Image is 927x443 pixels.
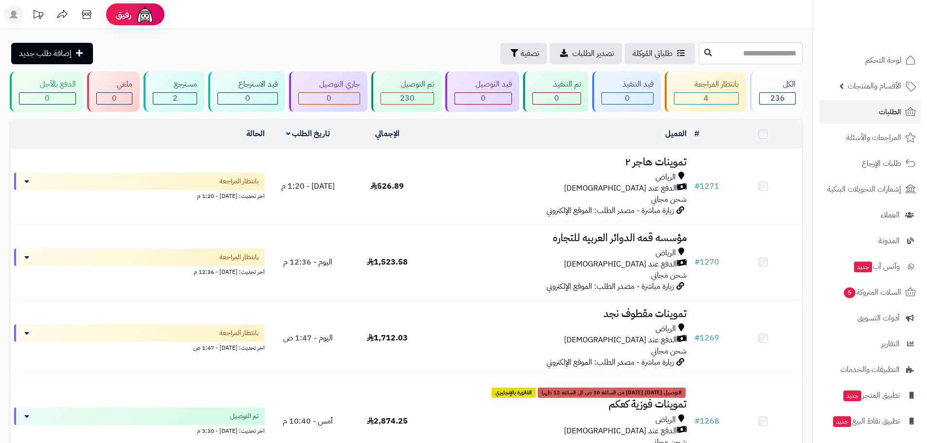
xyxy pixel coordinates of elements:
span: اليوم - 12:36 م [283,256,332,268]
span: تم التوصيل [230,411,259,421]
a: الطلبات [819,100,921,124]
span: السلات المتروكة [843,285,901,299]
span: تطبيق المتجر [842,389,900,402]
button: تصفية [500,43,547,64]
div: اخر تحديث: [DATE] - 1:47 ص [14,342,265,352]
div: اخر تحديث: [DATE] - 12:36 م [14,266,265,276]
span: التقارير [881,337,900,351]
div: 0 [299,93,360,104]
span: 2 [173,92,178,104]
span: 0 [554,92,559,104]
a: #1271 [694,180,719,192]
span: الرياض [655,323,676,335]
span: الدفع عند [DEMOGRAPHIC_DATA] [564,183,677,194]
div: 0 [97,93,132,104]
a: تحديثات المنصة [26,5,50,27]
div: 0 [19,93,75,104]
h3: تموينات هاجر ٢ [431,157,687,168]
a: الدفع بالآجل 0 [8,71,85,112]
span: طلبات الإرجاع [862,157,901,170]
a: #1270 [694,256,719,268]
div: 2 [153,93,197,104]
span: وآتس آب [853,260,900,273]
span: 0 [45,92,50,104]
span: العملاء [881,208,900,222]
span: تصفية [521,48,539,59]
span: 230 [400,92,415,104]
div: 230 [381,93,434,104]
a: الإجمالي [375,128,400,140]
a: وآتس آبجديد [819,255,921,278]
span: الرياض [655,414,676,425]
a: طلباتي المُوكلة [625,43,695,64]
a: بانتظار المراجعة 4 [663,71,748,112]
span: 2,874.25 [367,415,408,427]
span: الدفع عند [DEMOGRAPHIC_DATA] [564,425,677,437]
div: بانتظار المراجعة [674,79,739,90]
a: التطبيقات والخدمات [819,358,921,381]
span: بانتظار المراجعة [219,328,259,338]
a: تم التنفيذ 0 [521,71,590,112]
img: logo-2.png [861,26,918,46]
a: أدوات التسويق [819,306,921,330]
span: التطبيقات والخدمات [840,363,900,376]
span: المدونة [878,234,900,248]
h3: تموينات فوزية كعكم [431,399,687,410]
div: 4 [674,93,739,104]
span: الطلبات [879,105,901,119]
a: الكل236 [748,71,805,112]
div: قيد التوصيل [454,79,512,90]
a: الحالة [246,128,265,140]
span: تصدير الطلبات [572,48,614,59]
span: شحن مجاني [651,269,687,281]
a: تطبيق نقاط البيعجديد [819,409,921,433]
span: # [694,332,700,344]
span: 4 [704,92,709,104]
div: اخر تحديث: [DATE] - 1:20 م [14,190,265,200]
a: تصدير الطلبات [550,43,622,64]
img: ai-face.png [135,5,155,24]
a: لوحة التحكم [819,49,921,72]
a: العميل [665,128,687,140]
div: الكل [759,79,796,90]
span: زيارة مباشرة - مصدر الطلب: الموقع الإلكتروني [546,205,674,216]
span: إضافة طلب جديد [19,48,72,59]
span: 1,523.58 [367,256,408,268]
div: اخر تحديث: [DATE] - 3:30 م [14,425,265,435]
span: بانتظار المراجعة [219,252,259,262]
span: 0 [112,92,117,104]
div: 0 [533,93,581,104]
a: قيد التنفيذ 0 [590,71,663,112]
span: 0 [481,92,486,104]
span: # [694,180,700,192]
a: قيد الاسترجاع 0 [206,71,287,112]
span: لوحة التحكم [865,53,901,67]
div: قيد الاسترجاع [218,79,278,90]
a: المراجعات والأسئلة [819,126,921,149]
a: إضافة طلب جديد [11,43,93,64]
div: تم التنفيذ [532,79,581,90]
a: #1268 [694,415,719,427]
span: 526.89 [370,180,404,192]
span: # [694,256,700,268]
span: 0 [327,92,331,104]
span: جديد [833,416,851,427]
a: السلات المتروكة5 [819,281,921,304]
span: جديد [854,262,872,272]
a: طلبات الإرجاع [819,152,921,175]
span: 0 [245,92,250,104]
span: أدوات التسويق [857,311,900,325]
div: مسترجع [153,79,197,90]
span: 5 [844,287,855,298]
span: شحن مجاني [651,345,687,357]
a: تطبيق المتجرجديد [819,384,921,407]
a: جاري التوصيل 0 [287,71,369,112]
div: جاري التوصيل [298,79,360,90]
span: الفاتورة بالإنجليزي [491,388,536,398]
span: إشعارات التحويلات البنكية [827,182,901,196]
a: تاريخ الطلب [286,128,330,140]
span: الرياض [655,172,676,183]
a: مسترجع 2 [142,71,206,112]
span: رفيق [116,9,131,20]
span: # [694,415,700,427]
